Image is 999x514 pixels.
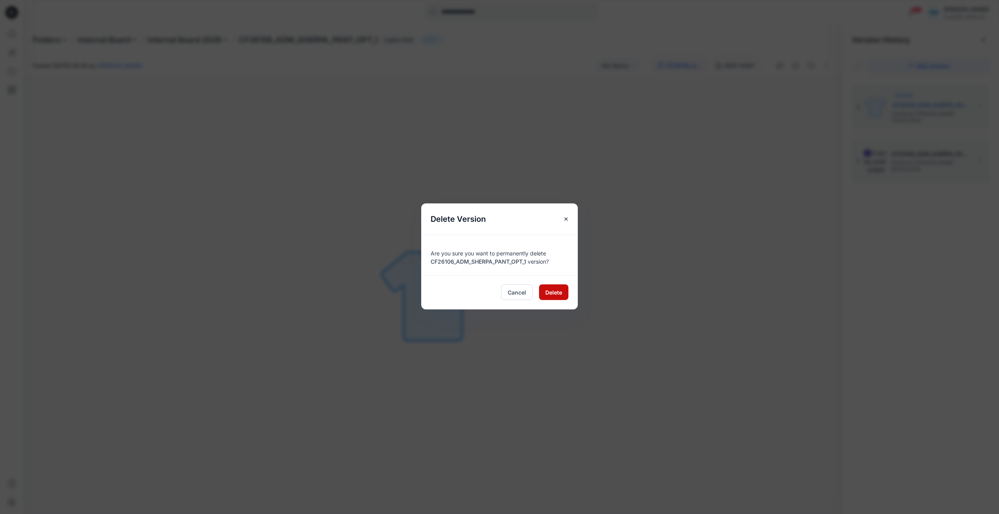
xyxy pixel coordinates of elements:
span: CF26106_ADM_SHERPA_PANT_OPT_1 [431,258,526,265]
span: Delete [545,288,562,297]
button: Delete [539,284,568,300]
button: Cancel [501,284,533,300]
span: Cancel [508,288,526,297]
button: Close [559,212,573,226]
div: Are you sure you want to permanently delete version? [431,244,568,266]
h5: Delete Version [421,203,495,235]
